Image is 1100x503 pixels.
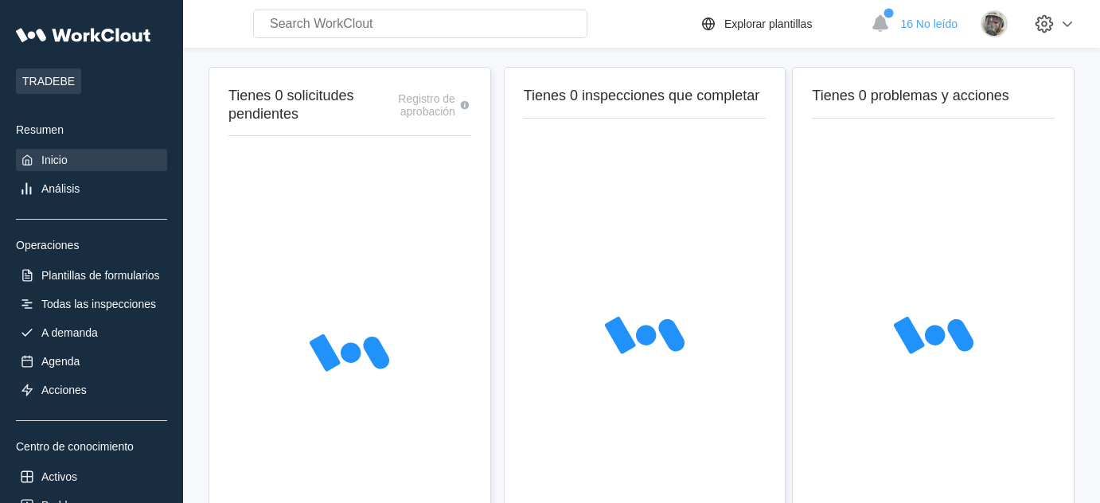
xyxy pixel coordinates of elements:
[16,293,167,315] a: Todas las inspecciones
[16,177,167,200] a: Análisis
[41,269,160,282] div: Plantillas de formularios
[900,18,958,30] span: 16 No leído
[373,92,455,118] div: Registro de aprobación
[524,87,766,105] h2: Tienes 0 inspecciones que completar
[699,14,864,33] a: Explorar plantillas
[724,18,813,30] div: Explorar plantillas
[16,239,167,251] div: Operaciones
[812,87,1055,105] h2: Tienes 0 problemas y acciones
[16,123,167,136] div: Resumen
[16,68,81,94] span: TRADEBE
[41,298,156,310] div: Todas las inspecciones
[16,149,167,171] a: Inicio
[41,326,98,339] div: A demanda
[41,182,80,195] div: Análisis
[228,87,373,123] h2: Tienes 0 solicitudes pendientes
[16,466,167,488] a: Activos
[16,264,167,287] a: Plantillas de formularios
[41,154,68,166] div: Inicio
[16,440,167,453] div: Centro de conocimiento
[16,322,167,344] a: A demanda
[41,384,87,396] div: Acciones
[41,355,80,368] div: Agenda
[253,10,587,38] input: Search WorkClout
[16,379,167,401] a: Acciones
[981,10,1008,37] img: 2f847459-28ef-4a61-85e4-954d408df519.jpg
[16,350,167,372] a: Agenda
